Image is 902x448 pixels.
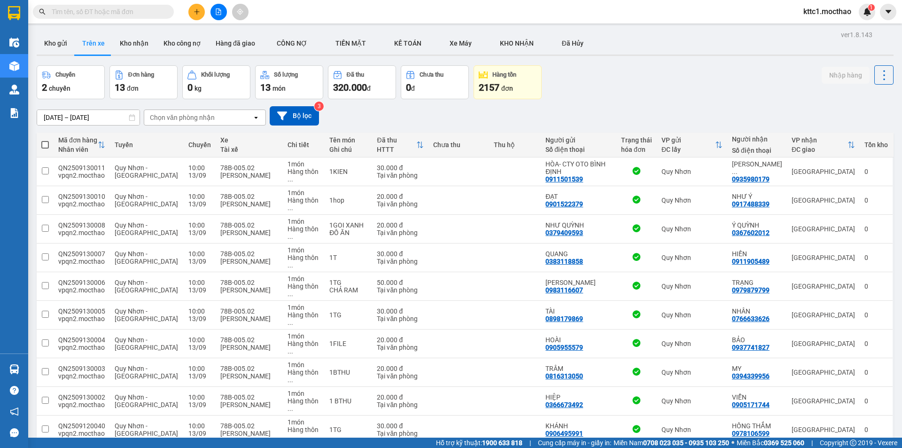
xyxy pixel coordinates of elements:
[377,336,424,344] div: 20.000 đ
[545,229,583,236] div: 0379409593
[188,315,211,322] div: 13/09
[792,283,855,290] div: [GEOGRAPHIC_DATA]
[732,250,782,258] div: HIỀN
[329,397,367,405] div: 1 BTHU
[277,39,307,47] span: CÔNG NỢ
[314,102,324,111] sup: 3
[377,146,416,153] div: HTTT
[288,332,320,340] div: 1 món
[411,85,415,92] span: đ
[288,397,320,412] div: Hàng thông thường
[329,168,367,175] div: 1KIEN
[188,401,211,409] div: 13/09
[115,193,178,208] span: Quy Nhơn - [GEOGRAPHIC_DATA]
[288,433,293,441] span: ...
[58,422,105,430] div: QN2509120040
[329,286,367,294] div: CHẢ RAM
[220,279,278,286] div: 78B-005.02
[37,65,105,99] button: Chuyến2chuyến
[288,254,320,269] div: Hàng thông thường
[377,307,424,315] div: 30.000 đ
[288,246,320,254] div: 1 món
[220,315,278,322] div: [PERSON_NAME]
[732,200,770,208] div: 0917488339
[201,71,230,78] div: Khối lượng
[58,279,105,286] div: QN2509130006
[115,141,179,149] div: Tuyến
[864,225,888,233] div: 0
[188,365,211,372] div: 10:00
[864,254,888,261] div: 0
[9,38,19,47] img: warehouse-icon
[732,258,770,265] div: 0911905489
[220,136,278,144] div: Xe
[732,147,782,154] div: Số điện thoại
[288,418,320,426] div: 1 món
[220,221,278,229] div: 78B-005.02
[864,196,888,204] div: 0
[732,422,782,430] div: HỒNG THẮM
[288,319,293,326] span: ...
[215,8,222,15] span: file-add
[288,196,320,212] div: Hàng thông thường
[115,221,178,236] span: Quy Nhơn - [GEOGRAPHIC_DATA]
[188,4,205,20] button: plus
[732,336,782,344] div: BẢO
[545,221,612,229] div: NHƯ QUỲNH
[115,279,178,294] span: Quy Nhơn - [GEOGRAPHIC_DATA]
[58,336,105,344] div: QN2509130004
[545,430,583,437] div: 0906495991
[39,8,46,15] span: search
[187,82,193,93] span: 0
[252,114,260,121] svg: open
[188,193,211,200] div: 10:00
[492,71,516,78] div: Hàng tồn
[420,71,443,78] div: Chưa thu
[864,426,888,433] div: 0
[792,196,855,204] div: [GEOGRAPHIC_DATA]
[545,307,612,315] div: TÀI
[75,32,112,55] button: Trên xe
[115,307,178,322] span: Quy Nhơn - [GEOGRAPHIC_DATA]
[333,82,367,93] span: 320.000
[288,361,320,369] div: 1 món
[377,286,424,294] div: Tại văn phòng
[367,85,371,92] span: đ
[288,347,293,355] span: ...
[732,229,770,236] div: 0367602012
[232,4,249,20] button: aim
[52,7,163,17] input: Tìm tên, số ĐT hoặc mã đơn
[657,133,727,157] th: Toggle SortBy
[377,365,424,372] div: 20.000 đ
[188,141,211,149] div: Chuyến
[288,168,320,183] div: Hàng thông thường
[863,8,871,16] img: icon-new-feature
[732,393,782,401] div: VIỄN
[288,160,320,168] div: 1 món
[288,311,320,326] div: Hàng thông thường
[841,30,872,40] div: ver 1.8.143
[58,286,105,294] div: vpqn2.mocthao
[621,146,652,153] div: hóa đơn
[115,82,125,93] span: 13
[220,336,278,344] div: 78B-005.02
[58,315,105,322] div: vpqn2.mocthao
[545,279,612,286] div: HỒNG HẠNH
[545,336,612,344] div: HOÀI
[58,146,98,153] div: Nhân viên
[732,365,782,372] div: MY
[661,254,723,261] div: Quy Nhơn
[115,393,178,409] span: Quy Nhơn - [GEOGRAPHIC_DATA]
[220,307,278,315] div: 78B-005.02
[661,340,723,347] div: Quy Nhơn
[58,229,105,236] div: vpqn2.mocthao
[329,254,367,261] div: 1T
[329,369,367,376] div: 1BTHU
[329,136,367,144] div: Tên món
[288,261,293,269] span: ...
[661,225,723,233] div: Quy Nhơn
[792,254,855,261] div: [GEOGRAPHIC_DATA]
[8,6,20,20] img: logo-vxr
[220,422,278,430] div: 78B-005.02
[109,65,178,99] button: Đơn hàng13đơn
